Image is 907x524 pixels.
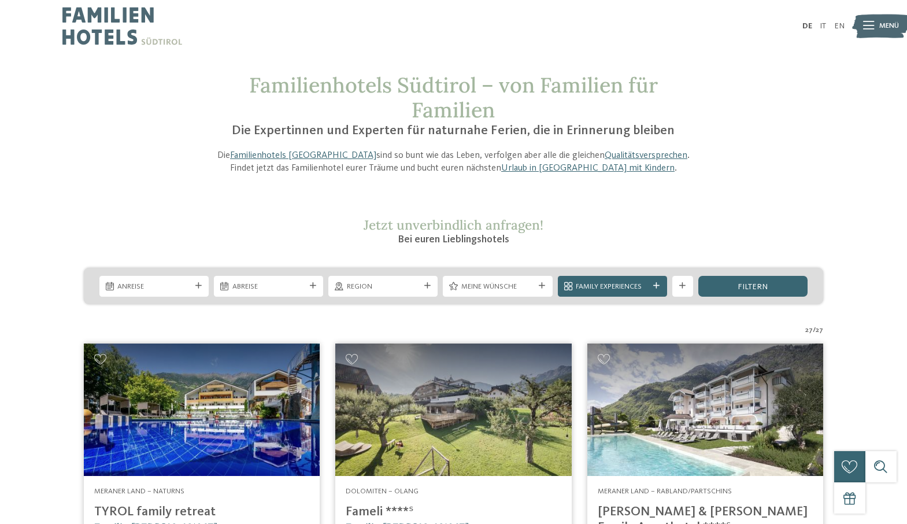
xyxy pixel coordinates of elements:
span: / [813,325,816,335]
h4: TYROL family retreat [94,504,309,520]
span: Region [347,282,420,292]
p: Die sind so bunt wie das Leben, verfolgen aber alle die gleichen . Findet jetzt das Familienhotel... [206,149,701,175]
span: 27 [816,325,823,335]
a: Familienhotels [GEOGRAPHIC_DATA] [230,151,376,160]
span: Bei euren Lieblingshotels [398,234,509,245]
a: IT [820,22,826,30]
img: Familien Wellness Residence Tyrol **** [84,344,320,477]
span: Jetzt unverbindlich anfragen! [364,216,543,233]
span: Meraner Land – Naturns [94,488,184,495]
span: Menü [879,21,899,31]
span: Familienhotels Südtirol – von Familien für Familien [249,72,658,123]
span: 27 [805,325,813,335]
span: filtern [738,283,768,291]
span: Family Experiences [576,282,649,292]
a: DE [802,22,812,30]
span: Meine Wünsche [461,282,534,292]
span: Abreise [232,282,305,292]
img: Familienhotels gesucht? Hier findet ihr die besten! [335,344,571,477]
a: Urlaub in [GEOGRAPHIC_DATA] mit Kindern [501,164,675,173]
span: Meraner Land – Rabland/Partschins [598,488,732,495]
span: Anreise [117,282,190,292]
a: Qualitätsversprechen [605,151,687,160]
span: Die Expertinnen und Experten für naturnahe Ferien, die in Erinnerung bleiben [232,124,675,137]
a: EN [834,22,845,30]
span: Dolomiten – Olang [346,488,419,495]
img: Familienhotels gesucht? Hier findet ihr die besten! [587,344,823,477]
